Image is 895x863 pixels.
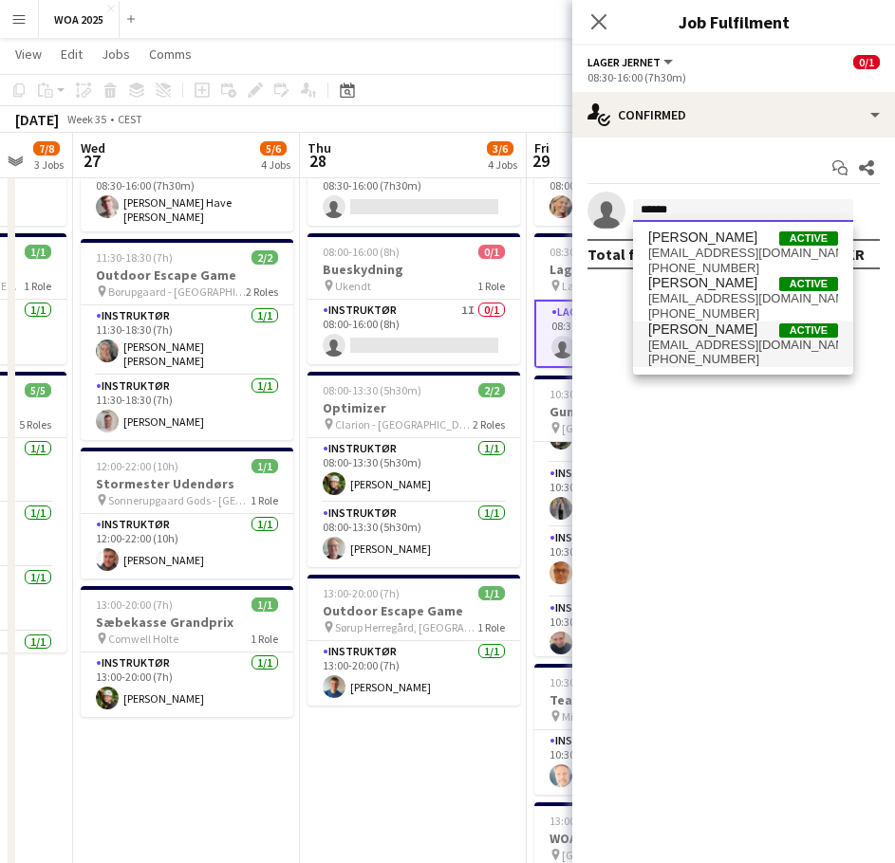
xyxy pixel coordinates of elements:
h3: Outdoor Escape Game [81,266,293,284]
span: 1 Role [251,632,278,646]
div: Total fee [587,245,652,264]
div: [DATE] [15,110,59,129]
span: 1/1 [252,597,278,612]
h3: Sæbekasse Grandprix [81,614,293,631]
span: Comms [149,46,192,63]
span: 0/1 [478,245,505,259]
span: Fri [534,139,550,156]
h3: Lager [534,261,747,278]
span: Borupgaard - [GEOGRAPHIC_DATA] [108,285,246,299]
span: Middelfart [562,709,612,724]
span: mbachp@gmail.com [648,291,838,306]
div: 4 Jobs [261,157,290,172]
span: Lager Jernet [587,55,661,69]
h3: Stormester Udendørs [81,475,293,492]
button: Lager Jernet [587,55,676,69]
span: Comwell Holte [108,632,178,646]
a: Jobs [94,42,138,66]
app-card-role: Instruktør1/110:30-16:30 (6h)[PERSON_NAME] [534,730,747,795]
span: Lager [562,279,589,293]
span: Morten Petersen [648,275,757,291]
span: Edit [61,46,83,63]
app-job-card: 10:30-16:30 (6h)1/1Teamdag med læring Middelfart1 RoleInstruktør1/110:30-16:30 (6h)[PERSON_NAME] [534,664,747,795]
span: Active [779,277,838,291]
span: View [15,46,42,63]
span: Thu [308,139,331,156]
h3: Job Fulfilment [572,9,895,34]
span: 0/1 [853,55,880,69]
span: 13:00-20:00 (7h) [550,814,626,828]
span: Active [779,323,838,338]
span: 27 [78,150,105,172]
span: 5/5 [25,383,51,397]
span: 2/2 [478,383,505,397]
app-card-role: Instruktør1/110:30-19:00 (8h30m)[PERSON_NAME] [PERSON_NAME] [534,527,747,597]
span: 5/6 [260,141,287,156]
app-job-card: 08:00-16:00 (8h)0/1Bueskydning Ukendt1 RoleInstruktør1I0/108:00-16:00 (8h) [308,233,520,364]
app-job-card: 13:00-20:00 (7h)1/1Outdoor Escape Game Sørup Herregård, [GEOGRAPHIC_DATA]1 RoleInstruktør1/113:00... [308,575,520,706]
app-job-card: 11:30-18:30 (7h)2/2Outdoor Escape Game Borupgaard - [GEOGRAPHIC_DATA]2 RolesInstruktør1/111:30-18... [81,239,293,440]
app-card-role: Instruktør1/108:00-13:30 (5h30m)[PERSON_NAME] [308,438,520,503]
div: 4 Jobs [488,157,517,172]
span: morten3214@gmail.com [648,246,838,261]
app-card-role: Lager Jernet1/108:30-16:00 (7h30m)[PERSON_NAME] Have [PERSON_NAME] [PERSON_NAME] [81,161,293,231]
span: 2/2 [252,250,278,265]
app-card-role: Instruktør1/111:30-18:30 (7h)[PERSON_NAME] [PERSON_NAME] [81,305,293,376]
app-card-role: Instruktør1I0/108:00-16:00 (8h) [308,300,520,364]
div: 08:30-16:00 (7h30m) [587,70,880,84]
span: 7/8 [33,141,60,156]
div: 3 Jobs [34,157,64,172]
app-job-card: 10:30-19:00 (8h30m)4/4Gummibådsregatta [GEOGRAPHIC_DATA]4 RolesInstruktør1/110:30-19:00 (8h30m)[P... [534,376,747,656]
app-card-role: Instruktør1/110:30-19:00 (8h30m)[PERSON_NAME] [534,463,747,527]
span: 12:00-22:00 (10h) [96,459,178,473]
app-job-card: 08:00-13:30 (5h30m)2/2Optimizer Clarion - [GEOGRAPHIC_DATA]2 RolesInstruktør1/108:00-13:30 (5h30m... [308,372,520,567]
span: 5 Roles [19,417,51,431]
span: 11:30-18:30 (7h) [96,250,173,265]
app-card-role: Instruktør1/112:00-22:00 (10h)[PERSON_NAME] [81,514,293,578]
h3: Optimizer [308,399,520,416]
app-card-role: Lager Jernet0/108:30-16:00 (7h30m) [308,161,520,226]
app-job-card: 13:00-20:00 (7h)1/1Sæbekasse Grandprix Comwell Holte1 RoleInstruktør1/113:00-20:00 (7h)[PERSON_NAME] [81,586,293,717]
span: 1 Role [251,493,278,507]
app-card-role: Instruktør1/110:30-19:00 (8h30m)[PERSON_NAME] [534,597,747,662]
span: 29 [531,150,550,172]
span: 28 [305,150,331,172]
app-card-role: Lager Jernet1A0/108:30-16:00 (7h30m) [534,300,747,368]
span: Clarion - [GEOGRAPHIC_DATA] [335,417,473,431]
app-job-card: 12:00-22:00 (10h)1/1Stormester Udendørs Sonnerupgaard Gods - [GEOGRAPHIC_DATA]1 RoleInstruktør1/1... [81,448,293,578]
span: Ukendt [335,279,371,293]
span: 1 Role [24,279,51,293]
div: CEST [118,112,142,126]
span: Morten Ruby [648,321,757,338]
h3: Outdoor Escape Game [308,602,520,619]
span: 13:00-20:00 (7h) [96,597,173,612]
span: 10:30-19:00 (8h30m) [550,387,648,401]
a: Edit [53,42,90,66]
app-card-role: Instruktør1/108:00-20:00 (12h)[PERSON_NAME] [534,161,747,226]
span: Sørup Herregård, [GEOGRAPHIC_DATA] [335,620,477,634]
h3: Gummibådsregatta [534,403,747,420]
span: 1/1 [25,245,51,259]
span: 13:00-20:00 (7h) [323,586,400,600]
span: 2 Roles [473,417,505,431]
span: 3/6 [487,141,513,156]
span: +4530205409 [648,352,838,367]
app-card-role: Instruktør1/113:00-20:00 (7h)[PERSON_NAME] [308,641,520,706]
span: 1/1 [478,586,505,600]
span: 08:00-16:00 (8h) [323,245,400,259]
span: Active [779,231,838,246]
a: Comms [141,42,199,66]
app-card-role: Instruktør1/108:00-13:30 (5h30m)[PERSON_NAME] [308,503,520,567]
div: Confirmed [572,92,895,138]
app-job-card: 08:30-16:00 (7h30m)0/1Lager Lager1 RoleLager Jernet1A0/108:30-16:00 (7h30m) [534,233,747,368]
span: 1/1 [252,459,278,473]
h3: Bueskydning [308,261,520,278]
